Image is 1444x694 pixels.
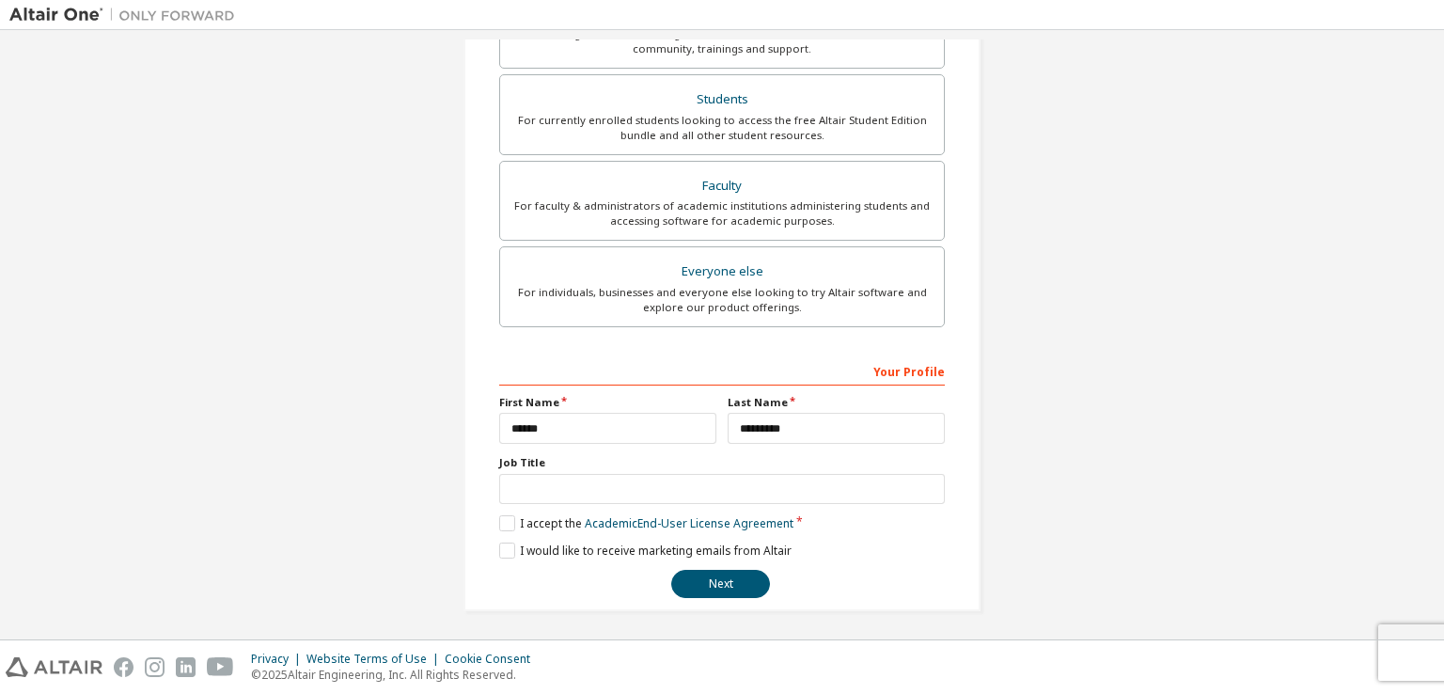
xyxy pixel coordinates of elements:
img: altair_logo.svg [6,657,102,677]
div: Website Terms of Use [306,652,445,667]
label: I would like to receive marketing emails from Altair [499,543,792,559]
div: Your Profile [499,355,945,386]
label: Last Name [728,395,945,410]
div: For existing customers looking to access software downloads, HPC resources, community, trainings ... [511,26,933,56]
p: © 2025 Altair Engineering, Inc. All Rights Reserved. [251,667,541,683]
img: instagram.svg [145,657,165,677]
div: Faculty [511,173,933,199]
img: Altair One [9,6,244,24]
div: For individuals, businesses and everyone else looking to try Altair software and explore our prod... [511,285,933,315]
div: Students [511,87,933,113]
a: Academic End-User License Agreement [585,515,793,531]
div: Cookie Consent [445,652,541,667]
div: For faculty & administrators of academic institutions administering students and accessing softwa... [511,198,933,229]
label: First Name [499,395,716,410]
div: Everyone else [511,259,933,285]
img: linkedin.svg [176,657,196,677]
div: For currently enrolled students looking to access the free Altair Student Edition bundle and all ... [511,113,933,143]
div: Privacy [251,652,306,667]
img: youtube.svg [207,657,234,677]
label: Job Title [499,455,945,470]
img: facebook.svg [114,657,133,677]
label: I accept the [499,515,793,531]
button: Next [671,570,770,598]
